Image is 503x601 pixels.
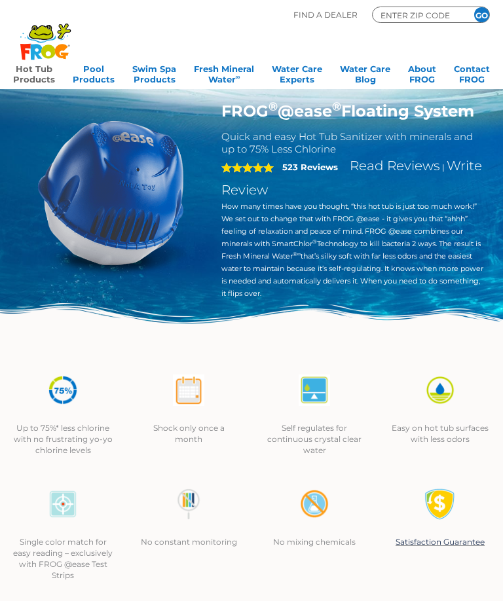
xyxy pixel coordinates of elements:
sup: ® [312,238,317,245]
img: hot-tub-product-atease-system.png [20,101,202,283]
img: atease-icon-shock-once [173,374,204,406]
a: ContactFROG [454,60,490,86]
img: Frog Products Logo [13,7,78,60]
p: Single color match for easy reading – exclusively with FROG @ease Test Strips [13,536,113,581]
p: No mixing chemicals [265,536,364,547]
a: AboutFROG [408,60,436,86]
p: Self regulates for continuous crystal clear water [265,422,364,456]
sup: ∞ [236,73,240,81]
span: | [442,162,445,172]
p: How many times have you thought, “this hot tub is just too much work!” We set out to change that ... [221,200,484,300]
a: PoolProducts [73,60,115,86]
p: No constant monitoring [139,536,238,547]
sup: ® [269,100,278,114]
img: atease-icon-self-regulates [299,374,330,406]
h1: FROG @ease Floating System [221,101,484,120]
img: icon-atease-color-match [47,488,79,520]
p: Find A Dealer [293,7,358,23]
a: Fresh MineralWater∞ [194,60,254,86]
img: no-constant-monitoring1 [173,488,204,520]
h2: Quick and easy Hot Tub Sanitizer with minerals and up to 75% Less Chlorine [221,130,484,155]
img: icon-atease-75percent-less [47,374,79,406]
a: Water CareBlog [340,60,390,86]
img: no-mixing1 [299,488,330,520]
input: GO [474,7,489,22]
img: icon-atease-easy-on [424,374,456,406]
a: Water CareExperts [272,60,322,86]
p: Easy on hot tub surfaces with less odors [390,422,490,445]
span: 5 [221,162,274,173]
a: Satisfaction Guarantee [396,537,485,547]
strong: 523 Reviews [282,162,338,172]
a: Swim SpaProducts [132,60,176,86]
a: Read Reviews [350,158,440,173]
sup: ®∞ [293,251,301,257]
img: Satisfaction Guarantee Icon [424,488,456,520]
a: Hot TubProducts [13,60,55,86]
p: Shock only once a month [139,422,238,445]
sup: ® [332,100,341,114]
p: Up to 75%* less chlorine with no frustrating yo-yo chlorine levels [13,422,113,456]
